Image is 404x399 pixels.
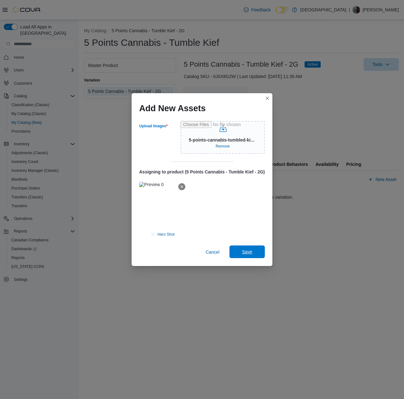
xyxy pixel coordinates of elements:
button: Cancel [203,246,222,258]
button: Delete image [178,183,185,190]
h4: Assigning to product ( 5 Points Cannabis - Tumble Kief - 2G ) [139,169,265,174]
span: Cancel [205,249,219,255]
span: Hero Shot [157,232,175,237]
label: Upload Images [139,124,168,129]
span: Save [242,249,252,255]
button: Closes this modal window [264,94,271,102]
span: Remove [216,144,230,149]
button: Save [229,245,265,258]
button: Hero Shot [149,231,177,238]
h1: Add New Assets [139,103,206,113]
button: Clear selected files [213,142,232,150]
img: Preview 0 [139,182,163,187]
